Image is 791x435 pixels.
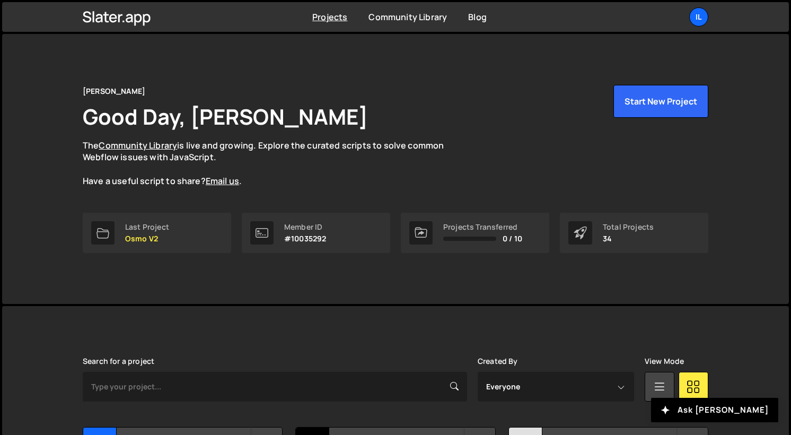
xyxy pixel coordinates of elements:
[368,11,447,23] a: Community Library
[83,357,154,366] label: Search for a project
[689,7,708,27] a: Il
[645,357,684,366] label: View Mode
[603,223,654,231] div: Total Projects
[478,357,518,366] label: Created By
[284,223,326,231] div: Member ID
[83,140,464,187] p: The is live and growing. Explore the curated scripts to solve common Webflow issues with JavaScri...
[206,175,239,187] a: Email us
[312,11,347,23] a: Projects
[83,102,368,131] h1: Good Day, [PERSON_NAME]
[503,234,522,243] span: 0 / 10
[468,11,487,23] a: Blog
[125,223,169,231] div: Last Project
[99,140,177,151] a: Community Library
[613,85,708,118] button: Start New Project
[603,234,654,243] p: 34
[125,234,169,243] p: Osmo V2
[83,85,145,98] div: [PERSON_NAME]
[83,372,467,402] input: Type your project...
[443,223,522,231] div: Projects Transferred
[284,234,326,243] p: #10035292
[651,398,778,422] button: Ask [PERSON_NAME]
[83,213,231,253] a: Last Project Osmo V2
